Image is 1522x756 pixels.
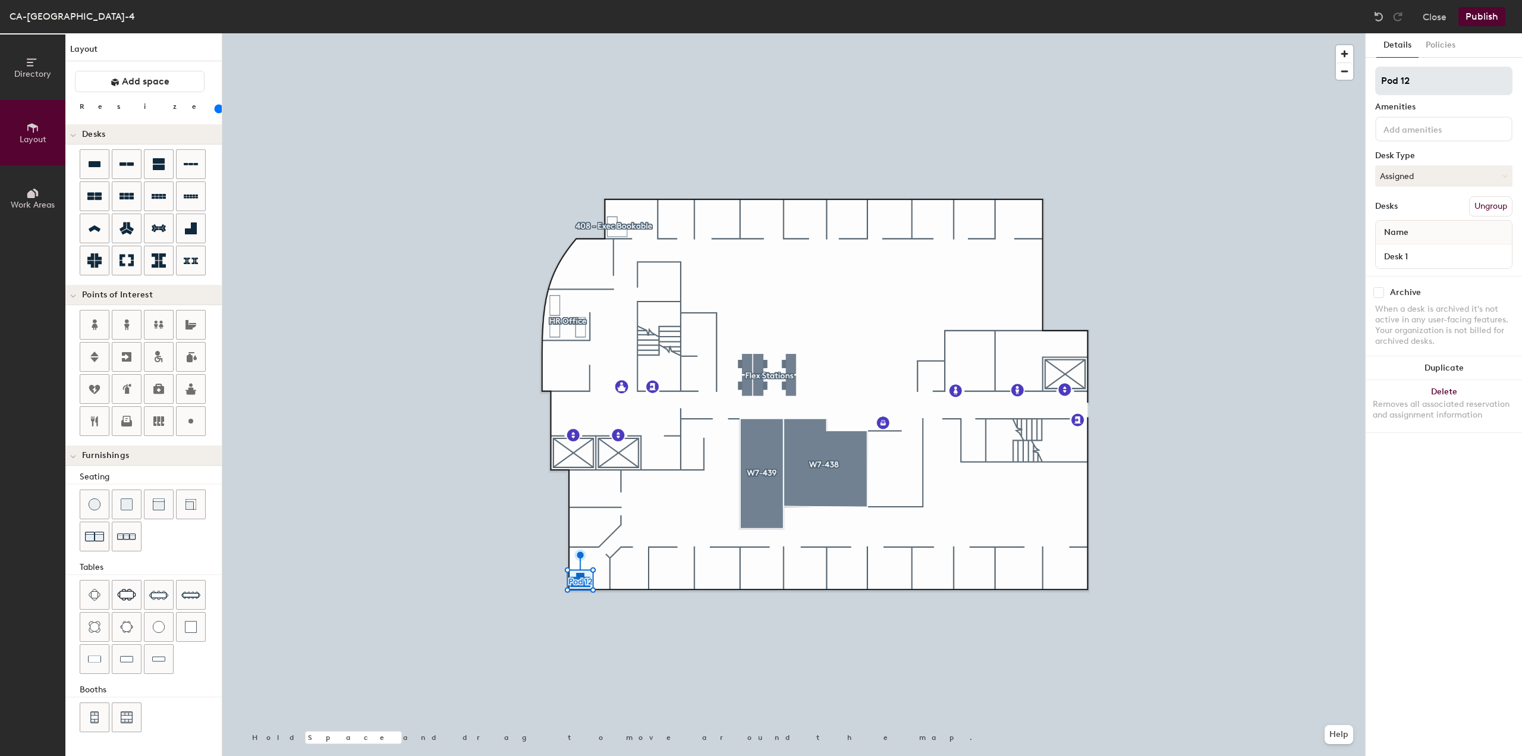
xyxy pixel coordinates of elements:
button: Publish [1458,7,1505,26]
button: Table (1x1) [176,612,206,642]
div: Removes all associated reservation and assignment information [1373,399,1515,421]
img: Undo [1373,11,1385,23]
span: Points of Interest [82,290,153,300]
h1: Layout [65,43,222,61]
button: Table (1x3) [112,644,141,674]
button: Table (1x2) [80,644,109,674]
div: Booths [80,683,222,697]
img: Table (1x4) [152,653,165,665]
input: Add amenities [1381,121,1488,136]
div: Desks [1375,202,1398,211]
span: Add space [122,76,169,87]
div: Archive [1390,288,1421,297]
div: Desk Type [1375,151,1512,161]
button: Table (1x4) [144,644,174,674]
button: Add space [75,71,205,92]
img: Six seat round table [120,621,133,633]
img: Six seat booth [121,711,133,723]
img: Table (round) [153,621,165,633]
img: Cushion [121,498,133,510]
button: Stool [80,490,109,519]
button: Ungroup [1469,196,1512,217]
img: Table (1x3) [120,653,133,665]
img: Four seat round table [89,621,100,633]
button: DeleteRemoves all associated reservation and assignment information [1366,380,1522,432]
img: Stool [89,498,100,510]
img: Ten seat table [181,585,200,604]
button: Six seat table [112,580,141,610]
button: Couch (x3) [112,522,141,551]
span: Desks [82,130,105,139]
div: CA-[GEOGRAPHIC_DATA]-4 [10,9,135,24]
span: Directory [14,69,51,79]
img: Four seat table [89,589,100,601]
span: Work Areas [11,200,55,210]
button: Couch (corner) [176,490,206,519]
img: Couch (x3) [117,528,136,546]
span: Furnishings [82,451,129,460]
button: Couch (middle) [144,490,174,519]
input: Unnamed desk [1378,248,1510,265]
button: Four seat round table [80,612,109,642]
img: Table (1x1) [185,621,197,633]
button: Details [1376,33,1419,58]
button: Four seat booth [80,702,109,732]
button: Help [1325,725,1353,744]
div: Amenities [1375,102,1512,112]
div: When a desk is archived it's not active in any user-facing features. Your organization is not bil... [1375,304,1512,347]
button: Duplicate [1366,356,1522,380]
button: Eight seat table [144,580,174,610]
div: Resize [80,102,211,111]
img: Six seat table [117,589,136,601]
img: Couch (corner) [185,498,197,510]
img: Redo [1392,11,1404,23]
button: Six seat booth [112,702,141,732]
span: Name [1378,222,1414,243]
img: Couch (x2) [85,527,104,546]
img: Four seat booth [89,711,100,723]
button: Close [1423,7,1446,26]
img: Couch (middle) [153,498,165,510]
button: Assigned [1375,165,1512,187]
button: Cushion [112,490,141,519]
button: Policies [1419,33,1463,58]
img: Table (1x2) [88,653,101,665]
div: Tables [80,561,222,574]
img: Eight seat table [149,585,168,604]
button: Ten seat table [176,580,206,610]
button: Four seat table [80,580,109,610]
button: Table (round) [144,612,174,642]
button: Six seat round table [112,612,141,642]
div: Seating [80,470,222,484]
span: Layout [20,134,46,145]
button: Couch (x2) [80,522,109,551]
